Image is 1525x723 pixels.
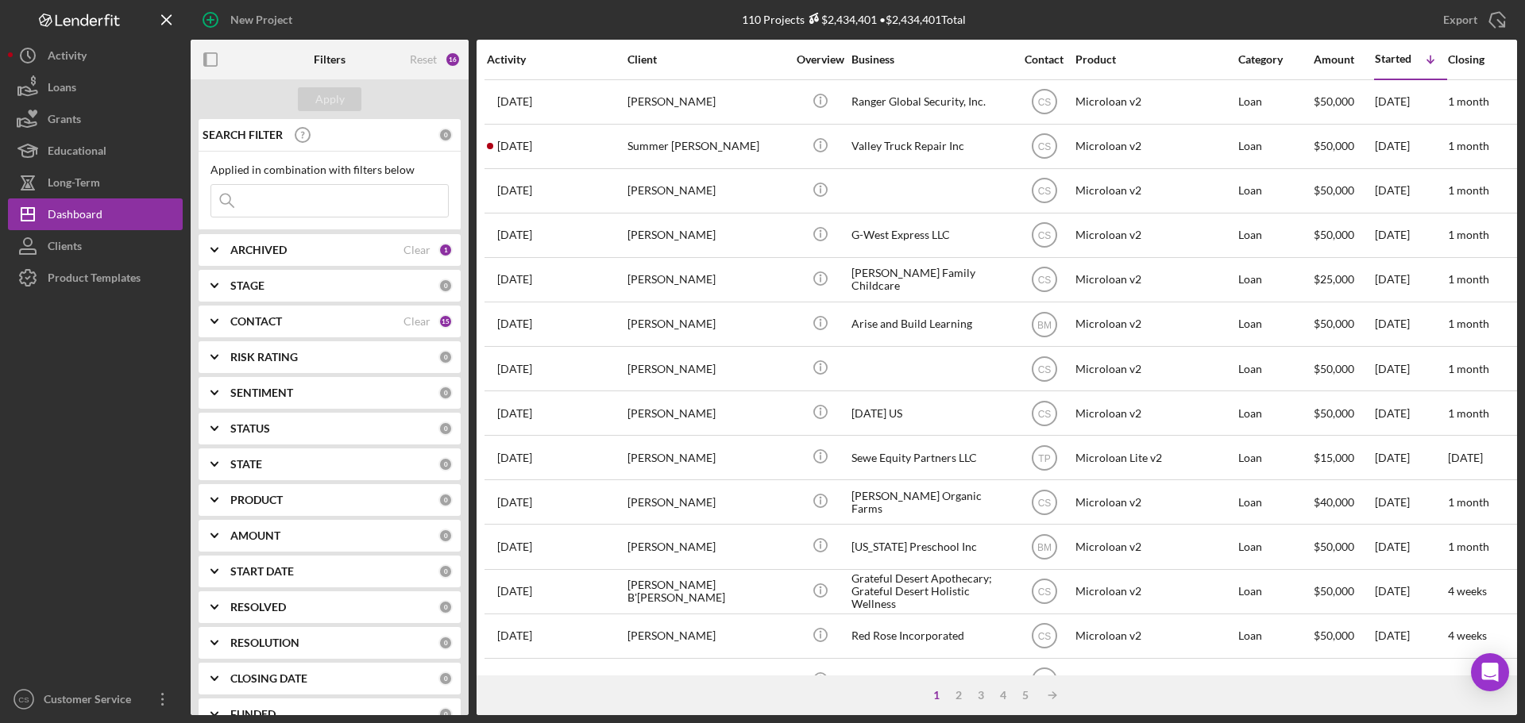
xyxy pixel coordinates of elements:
div: 15 [438,314,453,329]
time: 2025-09-25 18:05 [497,317,532,330]
div: 0 [438,529,453,543]
div: Microloan v2 [1075,214,1234,256]
time: 1 month [1448,183,1489,197]
b: ARCHIVED [230,244,287,256]
text: CS [1037,141,1051,152]
div: Customer Service [40,683,143,719]
div: 0 [438,350,453,364]
span: $50,000 [1314,540,1354,553]
time: 1 month [1448,362,1489,375]
div: Loan [1238,348,1312,390]
time: 2025-09-07 01:28 [497,674,532,686]
button: Clients [8,230,183,262]
text: CS [1037,275,1051,286]
div: 0 [438,707,453,721]
div: Educational [48,135,106,171]
div: Activity [48,40,87,75]
text: CS [1037,363,1051,375]
div: [DATE] [1375,436,1446,479]
text: CS [1037,186,1051,197]
div: 0 [438,279,453,293]
div: [PERSON_NAME] [627,525,786,567]
div: Grants [48,103,81,139]
a: Grants [8,103,183,135]
text: CS [18,695,29,704]
button: New Project [191,4,308,36]
button: CSCustomer Service [8,683,183,715]
div: Business [851,53,1010,66]
div: [PERSON_NAME] [627,436,786,479]
div: 3 [970,689,992,702]
b: START DATE [230,565,294,578]
div: [DATE] [1375,170,1446,212]
div: Loan [1238,259,1312,301]
b: STAGE [230,279,264,292]
time: 1 month [1448,228,1489,241]
button: Dashboard [8,198,183,230]
div: Red Rose Incorporated [851,615,1010,657]
div: [PERSON_NAME] B'[PERSON_NAME] [627,571,786,613]
div: [PERSON_NAME] [627,481,786,523]
div: 0 [438,421,453,436]
div: Arise and Build Learning [851,303,1010,345]
div: Loan [1238,214,1312,256]
div: [DATE] [1375,615,1446,657]
button: Loans [8,71,183,103]
div: Activity [487,53,626,66]
div: Microloan v2 [1075,303,1234,345]
text: CS [1037,408,1051,419]
div: [DATE] [1375,660,1446,702]
div: Loan [1238,303,1312,345]
div: New Project [230,4,292,36]
text: CS [1037,497,1051,508]
text: BM [1037,319,1052,330]
div: 0 [438,128,453,142]
time: 2025-09-25 18:42 [497,184,532,197]
div: Loan [1238,436,1312,479]
div: [PERSON_NAME] Organic Farms [851,481,1010,523]
div: Loan [1238,170,1312,212]
div: Category [1238,53,1312,66]
div: Microloan v2 [1075,81,1234,123]
text: CS [1037,230,1051,241]
div: 0 [438,457,453,471]
b: SEARCH FILTER [203,129,283,141]
button: Product Templates [8,262,183,294]
div: Microloan v2 [1075,615,1234,657]
time: 1 month [1448,94,1489,108]
time: 1 month [1448,272,1489,286]
div: [PERSON_NAME] Family Childcare [851,259,1010,301]
div: 16 [445,52,461,67]
div: [DATE] [1375,525,1446,567]
div: Sewe Equity Partners LLC [851,436,1010,479]
div: Loan [1238,660,1312,702]
div: Amount [1314,53,1373,66]
a: Long-Term [8,167,183,198]
div: 0 [438,564,453,579]
div: Microloan v2 [1075,481,1234,523]
b: RISK RATING [230,351,298,363]
div: Microloan v2 [1075,660,1234,702]
div: Microloan v2 [1075,571,1234,613]
time: 2025-09-19 00:30 [497,452,532,464]
span: $50,000 [1314,139,1354,152]
text: CS [1037,97,1051,108]
div: Product Templates [48,262,141,298]
div: [PERSON_NAME] [627,214,786,256]
b: CONTACT [230,315,282,328]
time: 1 month [1448,317,1489,330]
time: 2025-09-24 19:34 [497,273,532,286]
div: Clear [403,315,430,328]
div: Export [1443,4,1477,36]
time: 2025-09-15 03:26 [497,496,532,509]
button: Activity [8,40,183,71]
div: [DATE] US [851,392,1010,434]
div: Client [627,53,786,66]
div: Microloan v2 [1075,259,1234,301]
button: Educational [8,135,183,167]
div: Microloan Lite v2 [1075,436,1234,479]
time: 2025-09-17 20:11 [497,407,532,420]
div: Open Intercom Messenger [1471,653,1509,691]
